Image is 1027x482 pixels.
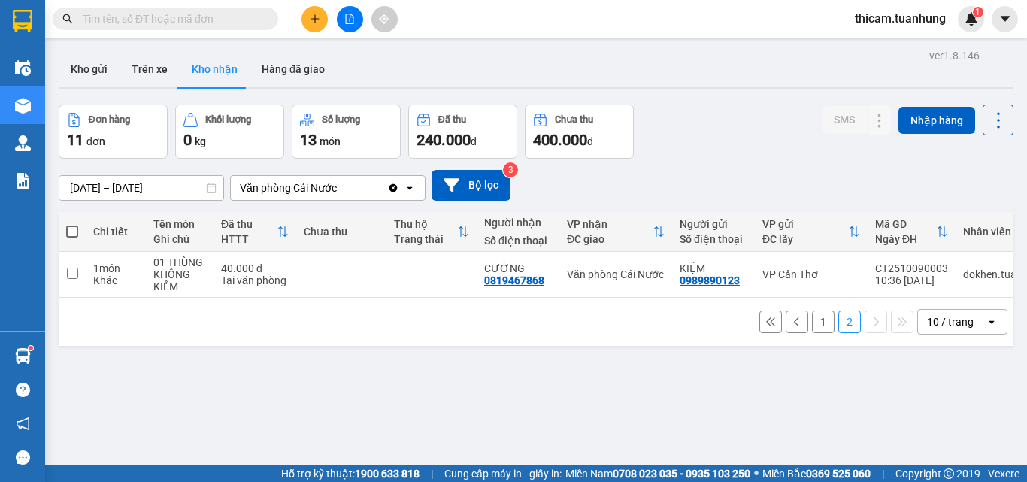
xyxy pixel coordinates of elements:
[762,465,871,482] span: Miền Bắc
[806,468,871,480] strong: 0369 525 060
[567,268,665,280] div: Văn phòng Cái Nước
[567,218,653,230] div: VP nhận
[680,233,747,245] div: Số điện thoại
[93,262,138,274] div: 1 món
[444,465,562,482] span: Cung cấp máy in - giấy in:
[89,114,130,125] div: Đơn hàng
[432,170,510,201] button: Bộ lọc
[310,14,320,24] span: plus
[379,14,389,24] span: aim
[387,182,399,194] svg: Clear value
[875,233,936,245] div: Ngày ĐH
[93,274,138,286] div: Khác
[762,268,860,280] div: VP Cần Thơ
[15,135,31,151] img: warehouse-icon
[484,235,552,247] div: Số điện thoại
[304,226,379,238] div: Chưa thu
[16,417,30,431] span: notification
[525,105,634,159] button: Chưa thu400.000đ
[998,12,1012,26] span: caret-down
[986,316,998,328] svg: open
[13,10,32,32] img: logo-vxr
[15,173,31,189] img: solution-icon
[975,7,980,17] span: 1
[183,131,192,149] span: 0
[221,262,289,274] div: 40.000 đ
[680,218,747,230] div: Người gửi
[355,468,420,480] strong: 1900 633 818
[338,180,340,196] input: Selected Văn phòng Cái Nước.
[59,176,223,200] input: Select a date range.
[15,98,31,114] img: warehouse-icon
[195,135,206,147] span: kg
[337,6,363,32] button: file-add
[567,233,653,245] div: ĐC giao
[29,346,33,350] sup: 1
[965,12,978,26] img: icon-new-feature
[59,51,120,87] button: Kho gửi
[992,6,1018,32] button: caret-down
[929,47,980,64] div: ver 1.8.146
[240,180,337,196] div: Văn phòng Cái Nước
[83,11,260,27] input: Tìm tên, số ĐT hoặc mã đơn
[973,7,983,17] sup: 1
[565,465,750,482] span: Miền Nam
[587,135,593,147] span: đ
[221,218,277,230] div: Đã thu
[86,135,105,147] span: đơn
[533,131,587,149] span: 400.000
[754,471,759,477] span: ⚪️
[344,14,355,24] span: file-add
[822,106,867,133] button: SMS
[484,274,544,286] div: 0819467868
[205,114,251,125] div: Khối lượng
[927,314,974,329] div: 10 / trang
[484,217,552,229] div: Người nhận
[503,162,518,177] sup: 3
[875,274,948,286] div: 10:36 [DATE]
[875,218,936,230] div: Mã GD
[59,105,168,159] button: Đơn hàng11đơn
[15,60,31,76] img: warehouse-icon
[555,114,593,125] div: Chưa thu
[221,233,277,245] div: HTTT
[680,274,740,286] div: 0989890123
[175,105,284,159] button: Khối lượng0kg
[180,51,250,87] button: Kho nhận
[292,105,401,159] button: Số lượng13món
[394,233,457,245] div: Trạng thái
[417,131,471,149] span: 240.000
[371,6,398,32] button: aim
[153,233,206,245] div: Ghi chú
[301,6,328,32] button: plus
[153,218,206,230] div: Tên món
[67,131,83,149] span: 11
[762,218,848,230] div: VP gửi
[471,135,477,147] span: đ
[484,262,552,274] div: CƯỜNG
[250,51,337,87] button: Hàng đã giao
[214,212,296,252] th: Toggle SortBy
[300,131,317,149] span: 13
[613,468,750,480] strong: 0708 023 035 - 0935 103 250
[843,9,958,28] span: thicam.tuanhung
[281,465,420,482] span: Hỗ trợ kỹ thuật:
[404,182,416,194] svg: open
[868,212,956,252] th: Toggle SortBy
[431,465,433,482] span: |
[62,14,73,24] span: search
[762,233,848,245] div: ĐC lấy
[812,311,835,333] button: 1
[320,135,341,147] span: món
[394,218,457,230] div: Thu hộ
[322,114,360,125] div: Số lượng
[875,262,948,274] div: CT2510090003
[838,311,861,333] button: 2
[944,468,954,479] span: copyright
[221,274,289,286] div: Tại văn phòng
[120,51,180,87] button: Trên xe
[408,105,517,159] button: Đã thu240.000đ
[15,348,31,364] img: warehouse-icon
[559,212,672,252] th: Toggle SortBy
[153,256,206,293] div: 01 THÙNG KHÔNG KIỂM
